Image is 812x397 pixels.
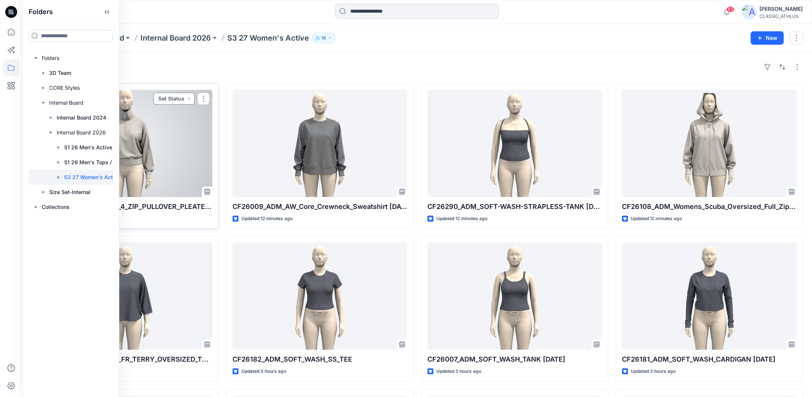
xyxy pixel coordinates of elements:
p: CF26186_ADM_WASHED_FR_TERRY_OVERSIZED_TEE [DATE] [38,354,212,365]
p: 18 [321,34,326,42]
p: CF26108_ADM_Womens_Scuba_Oversized_Full_Zip_Hoodie [DATE] [622,201,797,212]
p: Updated 12 minutes ago [436,215,487,223]
p: S3 27 Women's Active [227,33,309,43]
p: Updated 12 minutes ago [631,215,682,223]
p: 3D Team [49,69,71,77]
p: Collections [42,203,70,212]
a: CF26182_ADM_SOFT_WASH_SS_TEE [233,242,407,350]
a: Internal Board 2026 [140,33,211,43]
p: S3 27 Women's Active [64,173,120,182]
a: CF26181_ADM_SOFT_WASH_CARDIGAN 11OCT25 [622,242,797,350]
p: Updated 3 hours ago [436,368,481,375]
p: Updated 3 hours ago [631,368,676,375]
a: CF26274_ADM_SCUBA_1_4_ZIP_PULLOVER_PLEATED 12OCT25 [38,90,212,197]
p: Updated 12 minutes ago [241,215,293,223]
p: Internal Board 2024 [57,113,106,122]
p: S1 26 Men's Tops / For Review [64,158,140,167]
p: CF26182_ADM_SOFT_WASH_SS_TEE [233,354,407,365]
a: CF26009_ADM_AW_Core_Crewneck_Sweatshirt 13OCT25 [233,90,407,197]
a: CF26108_ADM_Womens_Scuba_Oversized_Full_Zip_Hoodie 14OCT25 [622,90,797,197]
p: CF26009_ADM_AW_Core_Crewneck_Sweatshirt [DATE] [233,201,407,212]
div: [PERSON_NAME] [759,4,803,13]
a: CF26007_ADM_SOFT_WASH_TANK 11OCT25 [427,242,602,350]
p: CF26181_ADM_SOFT_WASH_CARDIGAN [DATE] [622,354,797,365]
a: CF26290_ADM_SOFT-WASH-STRAPLESS-TANK 14OCT25 [427,90,602,197]
div: CLASSIC_ATHLUX [759,13,803,19]
p: CF26007_ADM_SOFT_WASH_TANK [DATE] [427,354,602,365]
p: S1 26 Men's Active / For Review [64,143,143,152]
img: avatar [742,4,756,19]
p: CF26290_ADM_SOFT-WASH-STRAPLESS-TANK [DATE] [427,201,602,212]
p: CF26274_ADM_SCUBA_1_4_ZIP_PULLOVER_PLEATED [DATE] [38,201,212,212]
button: 18 [312,33,335,43]
span: 65 [726,6,734,12]
a: CF26186_ADM_WASHED_FR_TERRY_OVERSIZED_TEE 12OCT25 [38,242,212,350]
button: New [751,31,784,45]
p: Updated 3 hours ago [241,368,286,375]
p: Size Set-Internal [49,188,91,197]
